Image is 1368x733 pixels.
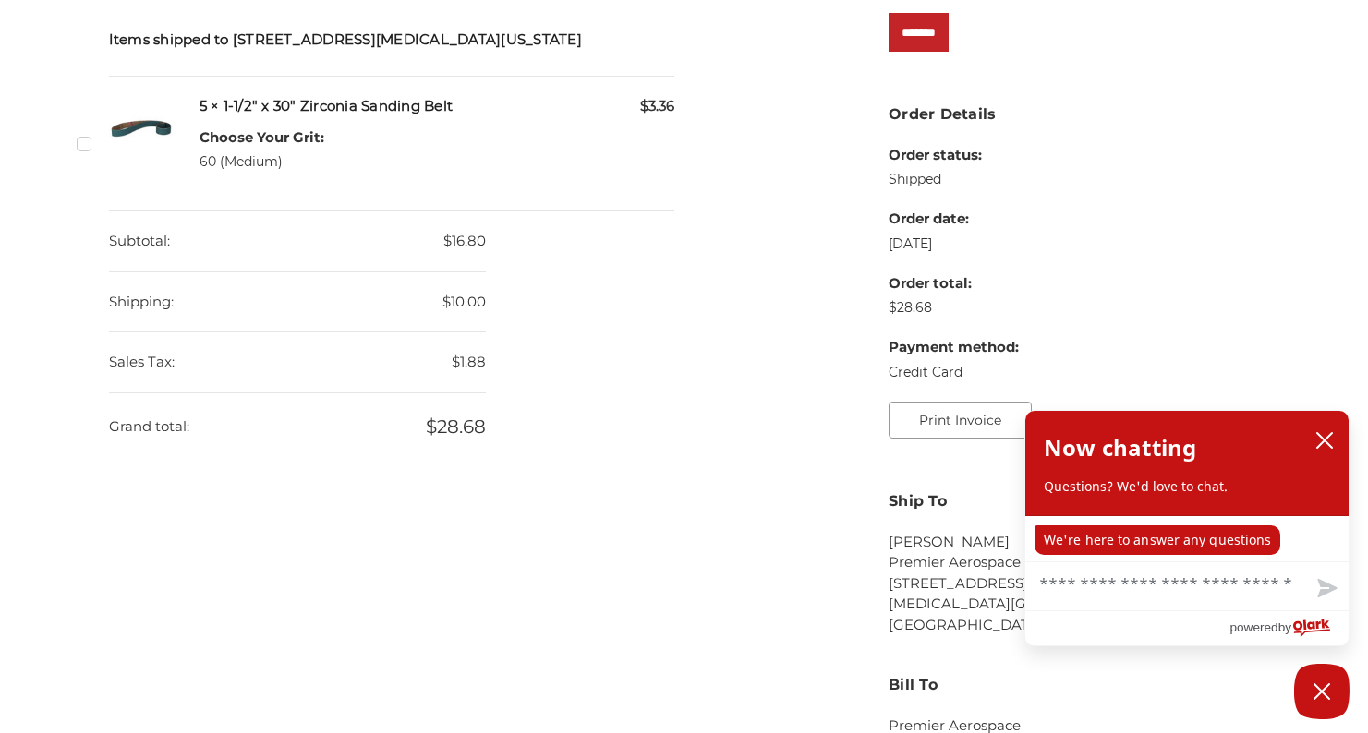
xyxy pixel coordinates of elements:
h5: Items shipped to [STREET_ADDRESS][MEDICAL_DATA][US_STATE] [109,30,675,51]
dt: Order total: [889,273,1019,294]
dd: [DATE] [889,234,1019,254]
dd: $10.00 [109,272,486,333]
dt: Sales Tax: [109,332,175,392]
dd: $28.68 [109,393,486,460]
button: close chatbox [1310,427,1339,454]
dt: Grand total: [109,397,189,457]
button: Close Chatbox [1294,664,1350,719]
p: Questions? We'd love to chat. [1044,477,1330,496]
dd: Shipped [889,170,1019,189]
span: by [1278,616,1291,639]
dt: Choose Your Grit: [200,127,324,149]
dt: Order status: [889,145,1019,166]
dt: Subtotal: [109,211,170,271]
dd: $28.68 [889,298,1019,318]
button: Print Invoice [889,402,1032,439]
li: [STREET_ADDRESS] [889,573,1259,595]
h3: Bill To [889,674,1259,696]
li: Premier Aerospace Corp. [889,552,1259,573]
h2: Now chatting [1044,429,1196,466]
dt: Order date: [889,209,1019,230]
li: [MEDICAL_DATA][GEOGRAPHIC_DATA][US_STATE] [889,594,1259,615]
dd: $1.88 [109,332,486,393]
div: chat [1025,515,1349,561]
span: $3.36 [640,96,674,117]
li: [GEOGRAPHIC_DATA] [889,615,1259,636]
a: Powered by Olark [1229,611,1349,645]
div: olark chatbox [1024,410,1350,646]
h3: Ship To [889,490,1259,512]
span: powered [1229,616,1277,639]
dt: Payment method: [889,337,1019,358]
dd: Credit Card [889,363,1019,382]
li: [PERSON_NAME] [889,532,1259,553]
h3: Order Details [889,103,1259,126]
img: 1-1/2" x 30" Sanding Belt - Zirconia [109,96,174,161]
dd: 60 (Medium) [200,152,324,172]
dt: Shipping: [109,272,174,332]
dd: $16.80 [109,211,486,272]
p: We're here to answer any questions [1035,524,1280,554]
button: Send message [1302,568,1349,610]
h5: 5 × 1-1/2" x 30" Zirconia Sanding Belt [200,96,675,117]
